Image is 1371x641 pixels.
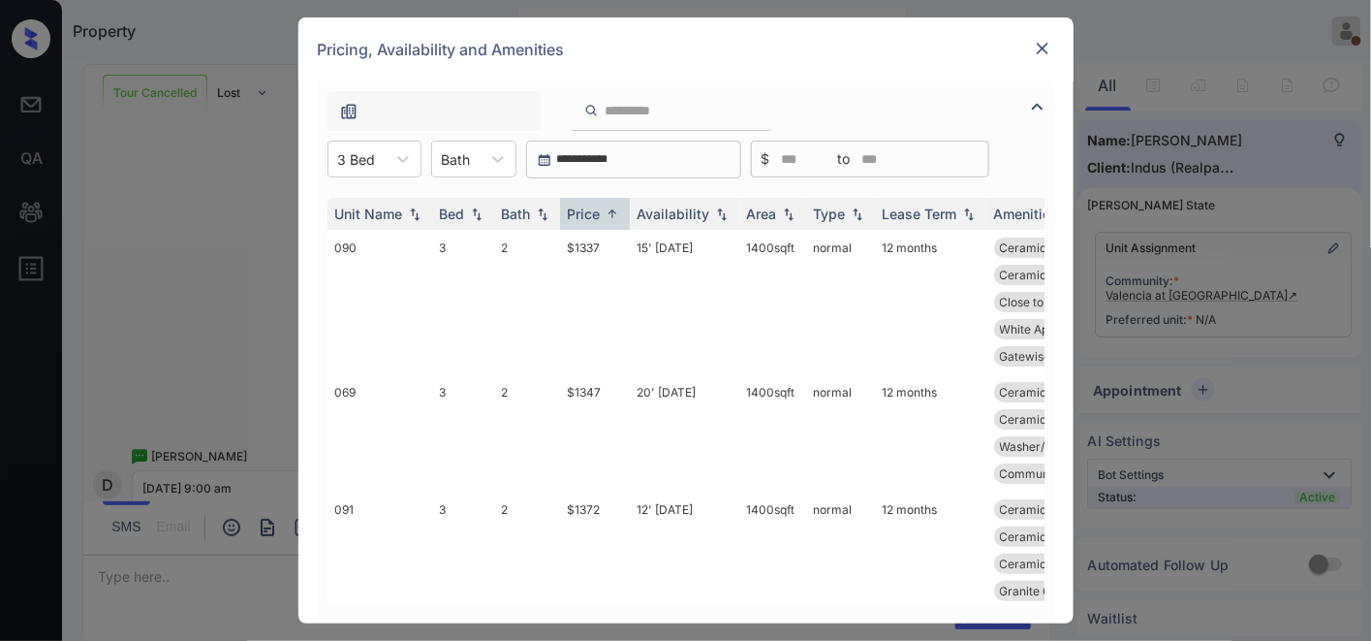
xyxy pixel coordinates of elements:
div: Bed [440,206,465,222]
div: Lease Term [883,206,957,222]
div: Amenities [994,206,1059,222]
td: 1400 sqft [739,374,806,492]
td: 2 [494,374,560,492]
span: Ceramic Tile Li... [1000,412,1092,427]
span: Ceramic Tile Di... [1000,268,1094,282]
div: Area [747,206,777,222]
td: normal [806,230,875,374]
td: 12 months [875,374,986,492]
td: $1347 [560,374,630,492]
span: to [838,148,851,170]
td: 3 [432,230,494,374]
td: $1337 [560,230,630,374]
div: Unit Name [335,206,403,222]
img: sorting [712,208,732,221]
td: 1400 sqft [739,230,806,374]
div: Availability [638,206,710,222]
div: Bath [502,206,531,222]
td: 069 [327,374,432,492]
span: Washer/Dryer Co... [1000,439,1105,454]
img: sorting [779,208,798,221]
td: 3 [432,374,494,492]
img: sorting [405,208,424,221]
td: 090 [327,230,432,374]
span: Community Fee [1000,466,1087,481]
td: 2 [494,230,560,374]
img: sorting [959,208,979,221]
td: 15' [DATE] [630,230,739,374]
div: Price [568,206,601,222]
img: icon-zuma [584,102,599,119]
div: Type [814,206,846,222]
img: sorting [467,208,486,221]
span: Ceramic Tile Ba... [1000,240,1097,255]
span: Ceramic Tile Li... [1000,557,1092,571]
td: 20' [DATE] [630,374,739,492]
img: close [1033,39,1052,58]
td: 12 months [875,230,986,374]
span: Granite Counter... [1000,584,1096,598]
div: Pricing, Availability and Amenities [298,17,1074,81]
span: Close to [PERSON_NAME]... [1000,295,1150,309]
span: Ceramic Tile Be... [1000,385,1097,400]
td: normal [806,374,875,492]
span: Gatewise [1000,349,1051,364]
span: Ceramic Tile Be... [1000,529,1097,544]
img: sorting [848,208,867,221]
img: sorting [603,207,622,221]
span: White Appliance... [1000,322,1098,337]
img: icon-zuma [1026,95,1049,118]
span: $ [762,148,770,170]
span: Ceramic Tile Ba... [1000,502,1097,517]
img: sorting [533,208,552,221]
img: icon-zuma [339,102,358,121]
